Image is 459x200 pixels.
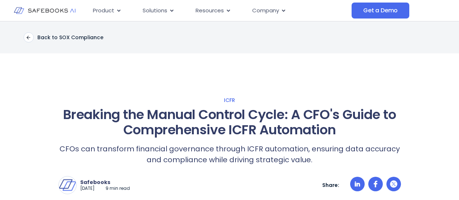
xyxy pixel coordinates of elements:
p: Share: [322,182,339,188]
img: Safebooks [59,176,76,194]
a: ICFR [7,97,452,103]
p: 9 min read [106,185,130,192]
nav: Menu [87,4,352,18]
span: Get a Demo [363,7,398,14]
span: Product [93,7,114,15]
span: Solutions [143,7,167,15]
h1: Breaking the Manual Control Cycle: A CFO's Guide to Comprehensive ICFR Automation [58,107,401,138]
div: Menu Toggle [87,4,352,18]
p: Back to SOX Compliance [37,34,103,41]
span: Resources [196,7,224,15]
a: Back to SOX Compliance [24,32,103,42]
a: Get a Demo [352,3,409,19]
span: Company [252,7,279,15]
p: CFOs can transform financial governance through ICFR automation, ensuring data accuracy and compl... [58,143,401,165]
p: [DATE] [80,185,95,192]
p: Safebooks [80,179,130,185]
